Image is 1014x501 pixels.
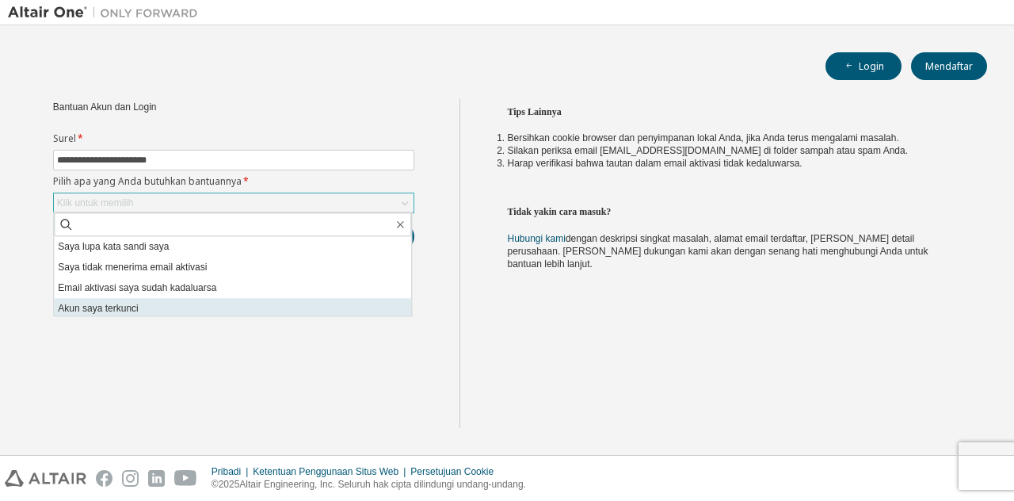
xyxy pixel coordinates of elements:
img: altair_logo.svg [5,470,86,487]
font: Bersihkan cookie browser dan penyimpanan lokal Anda, jika Anda terus mengalami masalah. [508,132,899,143]
font: dengan deskripsi singkat masalah, alamat email terdaftar, [PERSON_NAME] detail perusahaan. [PERSO... [508,233,928,270]
button: Login [825,52,902,80]
img: facebook.svg [96,470,112,487]
font: Bantuan Akun dan Login [53,101,157,113]
img: Altair Satu [8,5,206,21]
button: Mendaftar [911,52,987,80]
font: Pribadi [212,466,241,477]
font: Pilih apa yang Anda butuhkan bantuannya [53,174,242,188]
font: Persetujuan Cookie [410,466,494,477]
font: Harap verifikasi bahwa tautan dalam email aktivasi tidak kedaluwarsa. [508,158,802,169]
font: Saya lupa kata sandi saya [58,241,169,252]
font: Altair Engineering, Inc. Seluruh hak cipta dilindungi undang-undang. [239,479,526,490]
img: linkedin.svg [148,470,165,487]
font: Surel [53,132,76,145]
font: Tips Lainnya [508,106,562,117]
font: Silakan periksa email [EMAIL_ADDRESS][DOMAIN_NAME] di folder sampah atau spam Anda. [508,145,909,156]
img: instagram.svg [122,470,139,487]
font: 2025 [219,479,240,490]
img: youtube.svg [174,470,197,487]
font: Mendaftar [925,59,973,73]
font: Tidak yakin cara masuk? [508,206,612,217]
font: Ketentuan Penggunaan Situs Web [253,466,398,477]
font: Klik untuk memilih [57,197,134,208]
font: Login [859,59,884,73]
font: © [212,479,219,490]
div: Klik untuk memilih [54,193,414,212]
a: Hubungi kami [508,233,566,244]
